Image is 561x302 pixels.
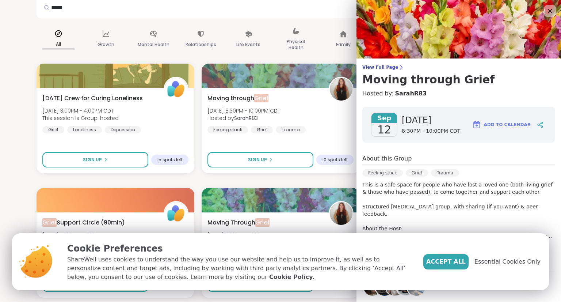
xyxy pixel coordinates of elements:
span: 12 [377,123,391,136]
span: Hosted by [207,114,280,122]
p: This is a safe space for people who have lost a loved one (both living grief & those who have pas... [362,181,555,239]
div: Grief [406,169,428,177]
h4: About this Group [362,154,412,163]
h4: Hosted by: [362,89,555,98]
span: [DATE] 3:00PM - 4:00PM CDT [42,107,119,114]
p: Growth [98,40,114,49]
div: Feeling stuck [207,126,248,133]
p: Relationships [186,40,216,49]
b: SarahR83 [234,114,258,122]
span: 10 spots left [322,157,348,163]
span: Sep [371,113,397,123]
span: Moving through [207,94,268,103]
p: Life Events [236,40,260,49]
div: Loneliness [67,126,102,133]
p: Family [336,40,351,49]
div: Grief [42,126,64,133]
p: All [42,40,75,49]
img: ShareWell [165,202,187,225]
div: Grief [251,126,273,133]
img: ShareWell Logomark [472,120,481,129]
a: SarahR83 [395,89,427,98]
span: Grief [255,218,270,227]
p: Cookie Preferences [67,242,412,255]
div: Trauma [431,169,459,177]
span: Essential Cookies Only [474,257,541,266]
a: Cookie Policy. [269,273,314,282]
span: Accept All [426,257,466,266]
span: Moving Through [207,218,270,227]
p: ShareWell uses cookies to understand the way you use our website and help us to improve it, as we... [67,255,412,282]
img: SarahR83 [330,78,352,101]
div: Depression [105,126,141,133]
button: Sign Up [207,152,313,167]
span: Add to Calendar [484,121,531,128]
span: Grief [42,218,57,227]
p: Physical Health [280,37,312,52]
div: Feeling stuck [362,169,403,177]
button: Add to Calendar [469,116,534,133]
span: [DATE] 6:00PM - 7:30PM CDT [207,231,278,239]
span: [DATE] 8:30PM - 10:00PM CDT [207,107,280,114]
a: View Full PageMoving through Grief [362,64,555,86]
img: SarahR83 [330,202,352,225]
span: Sign Up [248,156,267,163]
span: Grief [254,94,268,102]
span: View Full Page [362,64,555,70]
span: 8:30PM - 10:00PM CDT [402,128,460,135]
span: This session is Group-hosted [42,114,119,122]
span: [DATE] Crew for Curing Loneliness [42,94,143,103]
span: Support Circle (90min) [42,218,125,227]
button: Accept All [423,254,469,269]
div: Trauma [276,126,306,133]
span: [DATE] 5:00PM - 6:30PM CDT [42,231,119,239]
span: [DATE] [402,114,460,126]
button: Sign Up [42,152,148,167]
img: ShareWell [165,78,187,101]
h3: Moving through Grief [362,73,555,86]
span: 15 spots left [157,157,183,163]
span: Sign Up [83,156,102,163]
p: Mental Health [138,40,169,49]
